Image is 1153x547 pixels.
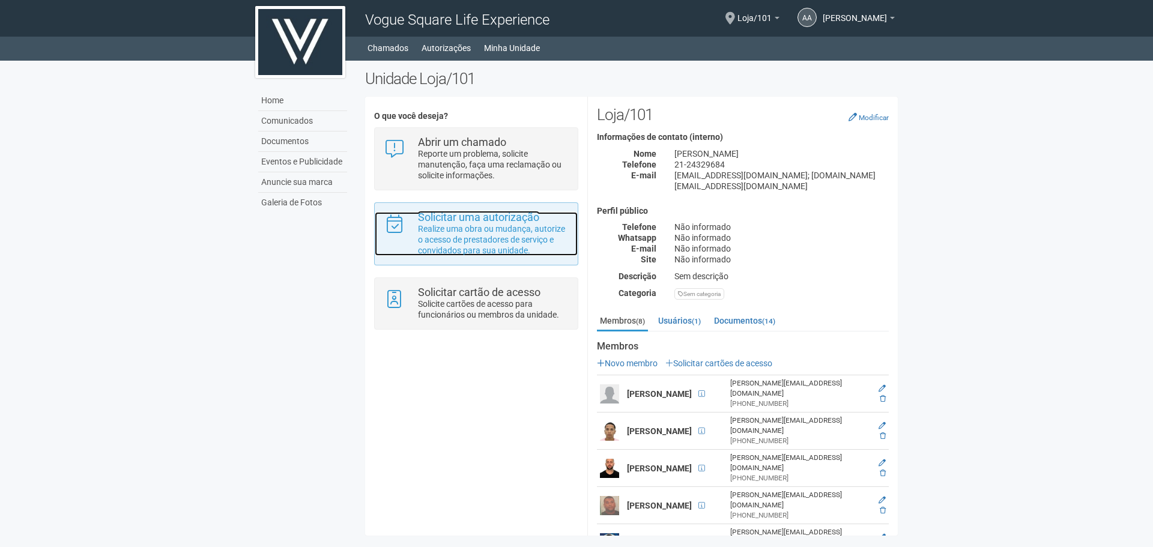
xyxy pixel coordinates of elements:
small: (14) [762,317,775,325]
strong: E-mail [631,244,656,253]
div: Não informado [665,254,898,265]
h4: O que você deseja? [374,112,578,121]
a: Home [258,91,347,111]
strong: E-mail [631,171,656,180]
small: (1) [692,317,701,325]
a: [PERSON_NAME] [823,15,895,25]
div: [PHONE_NUMBER] [730,510,867,521]
strong: Telefone [622,222,656,232]
strong: Site [641,255,656,264]
a: Excluir membro [880,506,886,515]
small: (8) [636,317,645,325]
h2: Loja/101 [597,106,889,124]
h4: Informações de contato (interno) [597,133,889,142]
a: Usuários(1) [655,312,704,330]
div: Não informado [665,243,898,254]
strong: Nome [634,149,656,159]
span: Antonio Adolpho Souza [823,2,887,23]
a: Galeria de Fotos [258,193,347,213]
a: Membros(8) [597,312,648,331]
strong: [PERSON_NAME] [627,501,692,510]
a: Documentos [258,131,347,152]
strong: Solicitar uma autorização [418,211,539,223]
div: Sem descrição [665,271,898,282]
img: user.png [600,422,619,441]
strong: Telefone [622,160,656,169]
img: user.png [600,496,619,515]
a: Abrir um chamado Reporte um problema, solicite manutenção, faça uma reclamação ou solicite inform... [384,137,568,181]
div: Não informado [665,222,898,232]
a: AA [797,8,817,27]
div: [PHONE_NUMBER] [730,399,867,409]
div: [EMAIL_ADDRESS][DOMAIN_NAME]; [DOMAIN_NAME][EMAIL_ADDRESS][DOMAIN_NAME] [665,170,898,192]
strong: Categoria [619,288,656,298]
a: Minha Unidade [484,40,540,56]
a: Eventos e Publicidade [258,152,347,172]
strong: [PERSON_NAME] [627,426,692,436]
strong: [PERSON_NAME] [627,389,692,399]
a: Anuncie sua marca [258,172,347,193]
img: user.png [600,459,619,478]
img: logo.jpg [255,6,345,78]
div: [PERSON_NAME][EMAIL_ADDRESS][DOMAIN_NAME] [730,416,867,436]
a: Editar membro [879,459,886,467]
span: Loja/101 [737,2,772,23]
div: [PERSON_NAME] [665,148,898,159]
strong: Whatsapp [618,233,656,243]
div: [PERSON_NAME][EMAIL_ADDRESS][DOMAIN_NAME] [730,378,867,399]
div: [PERSON_NAME][EMAIL_ADDRESS][DOMAIN_NAME] [730,453,867,473]
a: Chamados [368,40,408,56]
div: 21-24329684 [665,159,898,170]
a: Autorizações [422,40,471,56]
a: Editar membro [879,533,886,542]
h4: Perfil público [597,207,889,216]
p: Solicite cartões de acesso para funcionários ou membros da unidade. [418,298,569,320]
strong: [PERSON_NAME] [627,464,692,473]
p: Realize uma obra ou mudança, autorize o acesso de prestadores de serviço e convidados para sua un... [418,223,569,256]
div: [PHONE_NUMBER] [730,473,867,483]
strong: Abrir um chamado [418,136,506,148]
a: Excluir membro [880,394,886,403]
img: user.png [600,384,619,403]
strong: Descrição [619,271,656,281]
a: Novo membro [597,358,658,368]
p: Reporte um problema, solicite manutenção, faça uma reclamação ou solicite informações. [418,148,569,181]
a: Solicitar cartões de acesso [665,358,772,368]
a: Loja/101 [737,15,779,25]
div: [PERSON_NAME][EMAIL_ADDRESS][DOMAIN_NAME] [730,490,867,510]
a: Solicitar uma autorização Realize uma obra ou mudança, autorize o acesso de prestadores de serviç... [384,212,568,256]
a: Editar membro [879,384,886,393]
a: Modificar [849,112,889,122]
a: Solicitar cartão de acesso Solicite cartões de acesso para funcionários ou membros da unidade. [384,287,568,320]
a: Excluir membro [880,469,886,477]
div: Não informado [665,232,898,243]
a: Comunicados [258,111,347,131]
h2: Unidade Loja/101 [365,70,898,88]
a: Documentos(14) [711,312,778,330]
span: Vogue Square Life Experience [365,11,549,28]
a: Excluir membro [880,432,886,440]
small: Modificar [859,113,889,122]
strong: Solicitar cartão de acesso [418,286,540,298]
strong: Membros [597,341,889,352]
a: Editar membro [879,422,886,430]
div: [PHONE_NUMBER] [730,436,867,446]
a: Editar membro [879,496,886,504]
div: Sem categoria [674,288,724,300]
